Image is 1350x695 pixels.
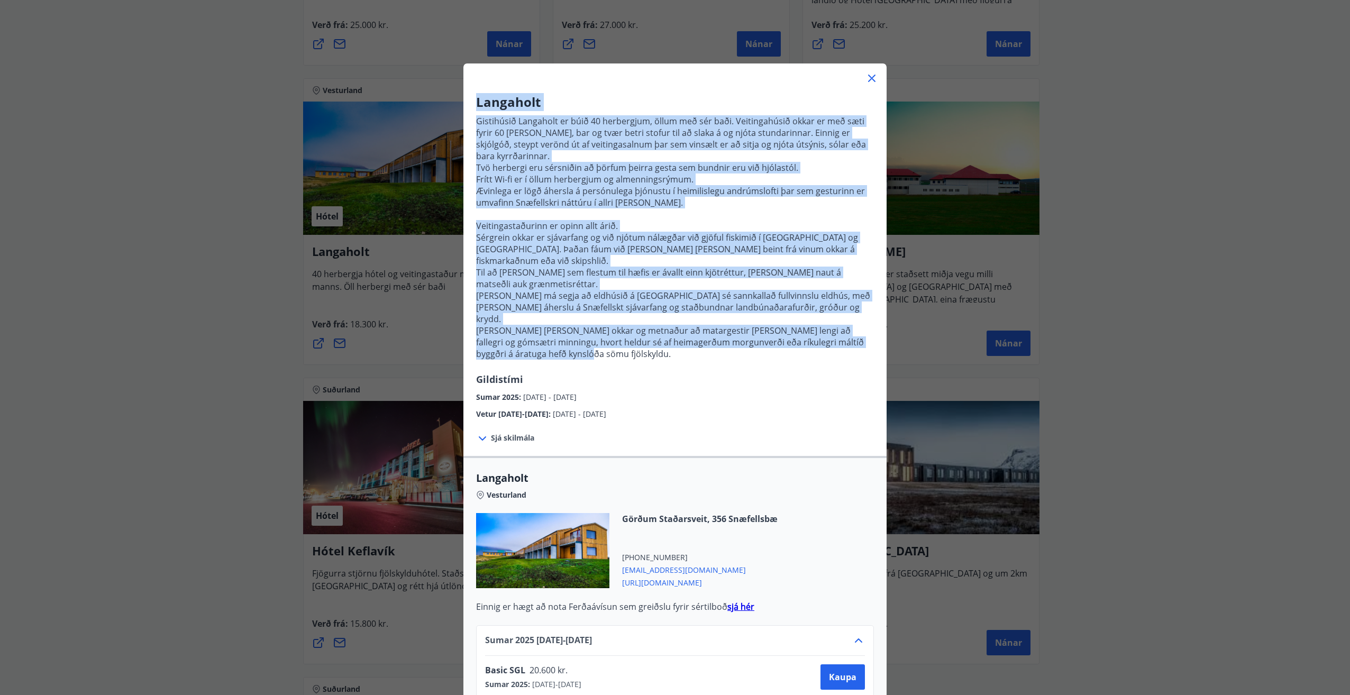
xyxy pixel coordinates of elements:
span: 20.600 kr. [525,664,570,676]
span: [EMAIL_ADDRESS][DOMAIN_NAME] [622,563,778,575]
span: Sumar 2025 : [485,679,530,690]
span: Kaupa [829,671,856,683]
p: Einnig er hægt að nota Ferðaávísun sem greiðslu fyrir sértilboð [476,601,874,612]
p: [PERSON_NAME] [PERSON_NAME] okkar og metnaður að matargestir [PERSON_NAME] lengi að fallegri og g... [476,325,874,360]
span: Basic SGL [485,664,525,676]
p: Frítt Wi-fi er í öllum herbergjum og almenningsrýmum. [476,173,874,185]
span: Gildistími [476,373,523,386]
span: [DATE] - [DATE] [553,409,606,419]
span: Görðum Staðarsveit, 356 Snæfellsbæ [622,513,778,525]
p: Gistihúsið Langaholt er búið 40 herbergjum, öllum með sér baði. Veitingahúsið okkar er með sæti f... [476,115,874,162]
span: Sumar 2025 [DATE] - [DATE] [485,634,592,647]
span: [PHONE_NUMBER] [622,552,778,563]
p: Sérgrein okkar er sjávarfang og við njótum nálægðar við gjöful fiskimið í [GEOGRAPHIC_DATA] og [G... [476,232,874,267]
button: Kaupa [820,664,865,690]
p: Ævinlega er lögð áhersla á persónulega þjónustu í heimilislegu andrúmslofti þar sem gesturinn er ... [476,185,874,208]
span: [DATE] - [DATE] [523,392,577,402]
p: Tvö herbergi eru sérsniðin að þörfum þeirra gesta sem bundnir eru við hjólastól. [476,162,874,173]
span: [DATE] - [DATE] [530,679,581,690]
h3: Langaholt [476,93,874,111]
a: sjá hér [727,601,754,612]
span: Sjá skilmála [491,433,534,443]
span: Vesturland [487,490,526,500]
span: Sumar 2025 : [476,392,523,402]
span: Vetur [DATE]-[DATE] : [476,409,553,419]
p: Veitingastaðurinn er opinn allt árið. [476,220,874,232]
p: Til að [PERSON_NAME] sem flestum til hæfis er ávallt einn kjötréttur, [PERSON_NAME] naut á matseð... [476,267,874,290]
span: Langaholt [476,471,874,486]
p: [PERSON_NAME] má segja að eldhúsið á [GEOGRAPHIC_DATA] sé sannkallað fullvinnslu eldhús, með [PER... [476,290,874,325]
span: [URL][DOMAIN_NAME] [622,575,778,588]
